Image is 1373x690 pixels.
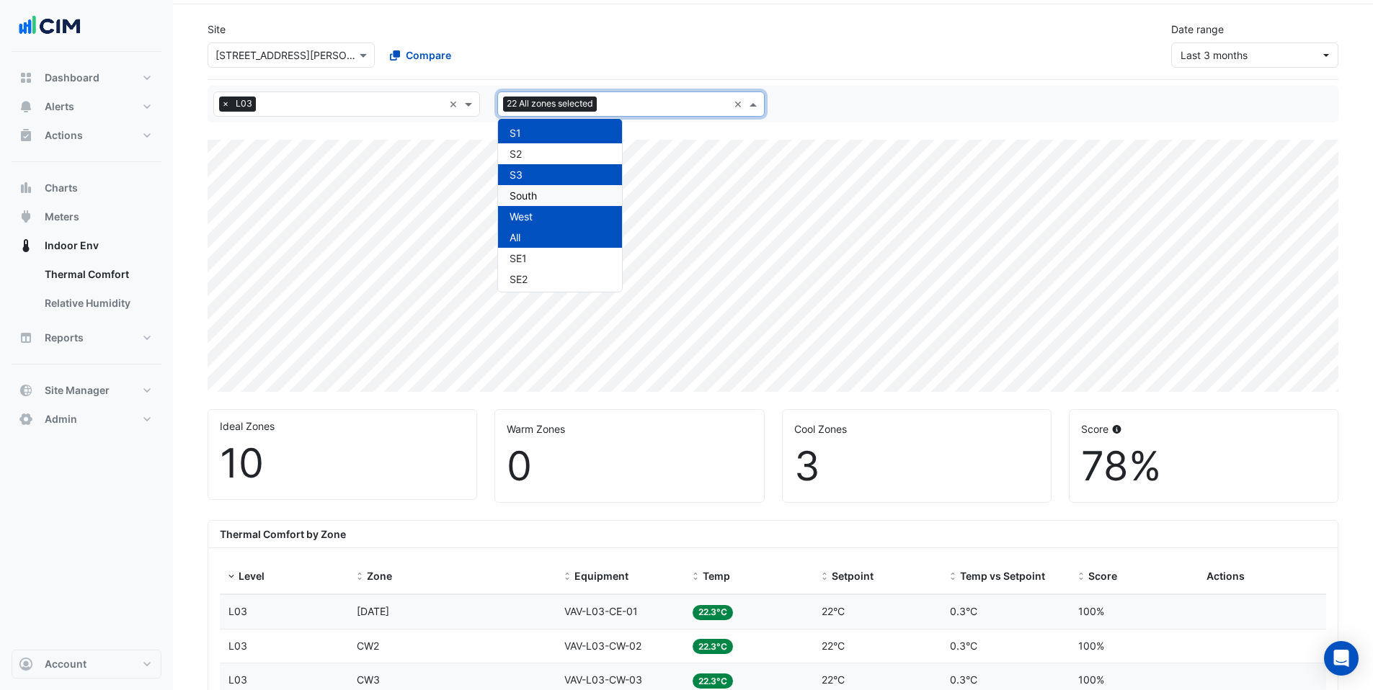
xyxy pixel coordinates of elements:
div: Indoor Env [12,260,161,323]
span: SE1 [510,252,527,264]
span: 100% [1078,640,1104,652]
span: 100% [1078,605,1104,617]
img: Company Logo [17,12,82,40]
span: Level [239,570,265,582]
span: L03 [228,640,247,652]
span: Actions [45,128,83,143]
span: 0.3°C [950,605,977,617]
button: Last 3 months [1171,42,1338,68]
label: Site [208,22,226,37]
div: 0 [507,442,752,490]
span: 22.3°C [693,639,733,654]
app-icon: Meters [19,210,33,224]
b: Thermal Comfort by Zone [220,528,346,540]
div: Cool Zones [794,421,1039,436]
span: Setpoint [832,570,874,582]
app-icon: Admin [19,412,33,426]
span: 22.3°C [693,673,733,689]
span: Score [1088,570,1117,582]
span: 22°C [822,640,845,652]
span: × [219,97,232,111]
button: Alerts [12,92,161,121]
span: CW3 [357,673,380,686]
span: L03 [232,97,256,111]
span: Dashboard [45,71,99,85]
button: Meters [12,202,161,231]
span: Temp [703,570,730,582]
span: All [510,231,520,243]
span: Charts [45,181,78,195]
app-icon: Alerts [19,99,33,114]
span: Account [45,657,86,671]
span: 22°C [822,605,845,617]
span: Equipment [574,570,628,582]
span: VAV-L03-CW-02 [564,640,641,652]
span: 22.3°C [693,605,733,620]
span: 22°C [822,673,845,686]
button: Site Manager [12,376,161,405]
span: SE2 [510,273,528,285]
div: 3 [794,442,1039,490]
div: Score [1081,421,1326,436]
span: South [510,189,537,202]
button: Dashboard [12,63,161,92]
a: Thermal Comfort [33,260,161,289]
button: Compare [381,42,461,68]
ng-dropdown-panel: Options list [497,118,623,292]
span: Admin [45,412,77,426]
span: Reports [45,331,84,345]
button: Account [12,650,161,678]
div: 10 [220,439,465,488]
span: VAV-L03-CE-01 [564,605,638,617]
span: West [510,210,533,223]
span: CW2 [357,640,379,652]
span: Indoor Env [45,238,99,253]
button: Charts [12,174,161,202]
span: Site Manager [45,383,110,398]
span: 0.3°C [950,640,977,652]
span: Temp vs Setpoint [960,570,1045,582]
span: Clear [449,97,461,112]
span: S2 [510,148,522,160]
app-icon: Indoor Env [19,238,33,253]
span: Compare [406,48,451,63]
app-icon: Reports [19,331,33,345]
span: CE1 [357,605,389,617]
span: Alerts [45,99,74,114]
app-icon: Dashboard [19,71,33,85]
span: VAV-L03-CW-03 [564,673,642,686]
app-icon: Site Manager [19,383,33,398]
button: Indoor Env [12,231,161,260]
span: 100% [1078,673,1104,686]
button: Reports [12,323,161,352]
span: 22 All zones selected [503,97,597,111]
span: S3 [510,169,523,181]
span: 01 May 25 - 31 Jul 25 [1181,49,1248,61]
span: Clear [734,97,746,112]
span: L03 [228,605,247,617]
app-icon: Charts [19,181,33,195]
span: S1 [510,127,521,139]
span: L03 [228,673,247,686]
span: Meters [45,210,79,224]
span: Actions [1207,570,1245,582]
a: Relative Humidity [33,289,161,318]
app-icon: Actions [19,128,33,143]
label: Date range [1171,22,1224,37]
span: 0.3°C [950,673,977,686]
button: Admin [12,405,161,434]
div: Warm Zones [507,421,752,436]
div: 78% [1081,442,1326,490]
div: Ideal Zones [220,418,465,434]
span: Zone [367,570,392,582]
button: Actions [12,121,161,150]
div: Open Intercom Messenger [1324,641,1359,676]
